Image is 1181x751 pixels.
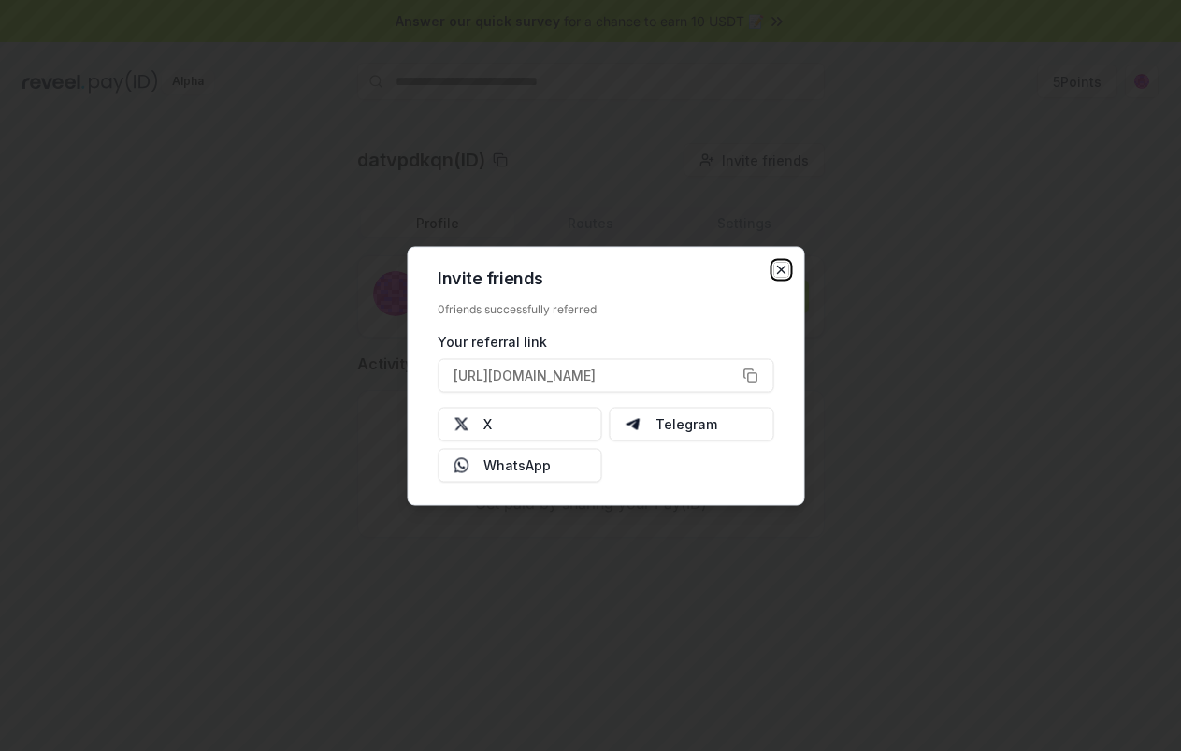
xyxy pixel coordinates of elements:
[610,407,774,440] button: Telegram
[438,358,773,392] button: [URL][DOMAIN_NAME]
[438,448,602,482] button: WhatsApp
[438,407,602,440] button: X
[626,416,641,431] img: Telegram
[438,269,773,286] h2: Invite friends
[454,457,468,472] img: Whatsapp
[454,366,596,385] span: [URL][DOMAIN_NAME]
[438,301,773,316] div: 0 friends successfully referred
[454,416,468,431] img: X
[438,331,773,351] div: Your referral link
